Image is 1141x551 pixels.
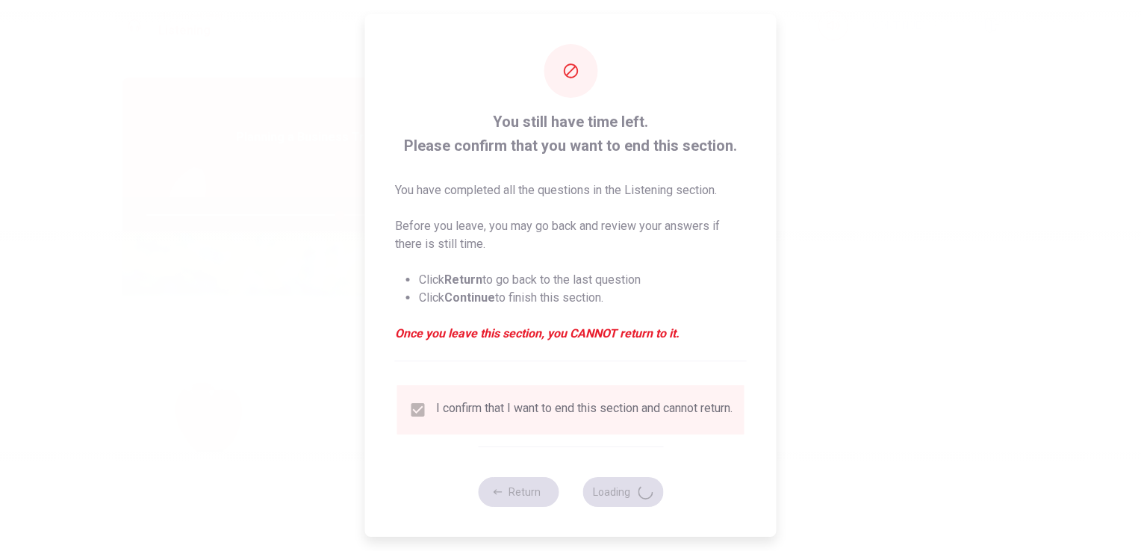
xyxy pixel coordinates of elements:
[436,401,733,419] div: I confirm that I want to end this section and cannot return.
[419,289,747,307] li: Click to finish this section.
[395,110,747,158] span: You still have time left. Please confirm that you want to end this section.
[419,271,747,289] li: Click to go back to the last question
[395,217,747,253] p: Before you leave, you may go back and review your answers if there is still time.
[444,290,495,305] strong: Continue
[582,477,663,507] button: Loading
[395,181,747,199] p: You have completed all the questions in the Listening section.
[478,477,559,507] button: Return
[444,273,482,287] strong: Return
[395,325,747,343] em: Once you leave this section, you CANNOT return to it.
